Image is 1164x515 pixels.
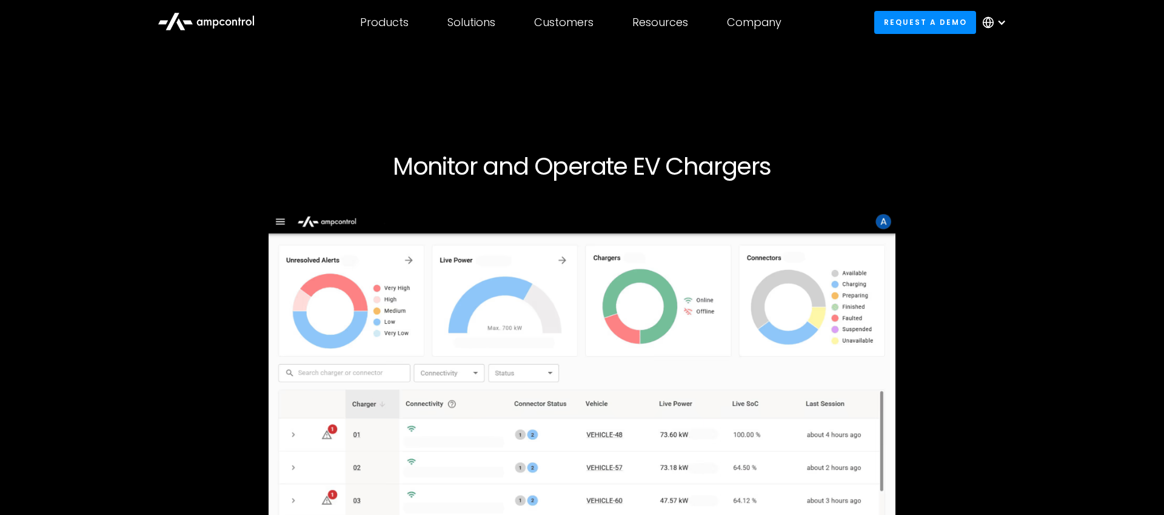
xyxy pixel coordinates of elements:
div: Solutions [447,16,495,29]
div: Customers [534,16,594,29]
h1: Monitor and Operate EV Chargers [213,152,951,181]
div: Company [727,16,781,29]
div: Products [360,16,409,29]
div: Resources [632,16,688,29]
a: Request a demo [874,11,976,33]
